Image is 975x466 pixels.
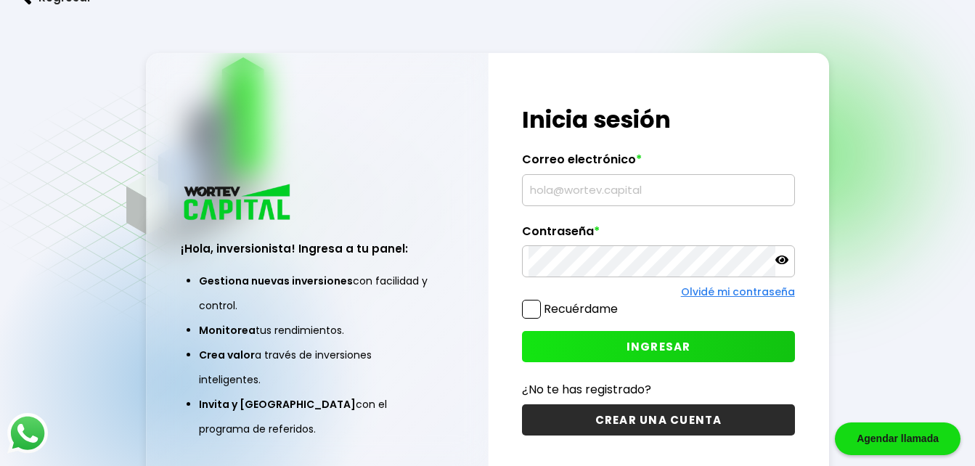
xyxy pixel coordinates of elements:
[199,274,353,288] span: Gestiona nuevas inversiones
[627,339,691,354] span: INGRESAR
[522,404,794,436] button: CREAR UNA CUENTA
[522,152,794,174] label: Correo electrónico
[681,285,795,299] a: Olvidé mi contraseña
[529,175,788,205] input: hola@wortev.capital
[199,392,435,441] li: con el programa de referidos.
[544,301,618,317] label: Recuérdame
[522,102,794,137] h1: Inicia sesión
[835,422,960,455] div: Agendar llamada
[522,331,794,362] button: INGRESAR
[199,397,356,412] span: Invita y [GEOGRAPHIC_DATA]
[181,240,453,257] h3: ¡Hola, inversionista! Ingresa a tu panel:
[199,348,255,362] span: Crea valor
[522,224,794,246] label: Contraseña
[522,380,794,436] a: ¿No te has registrado?CREAR UNA CUENTA
[199,269,435,318] li: con facilidad y control.
[7,413,48,454] img: logos_whatsapp-icon.242b2217.svg
[199,323,256,338] span: Monitorea
[522,380,794,398] p: ¿No te has registrado?
[199,343,435,392] li: a través de inversiones inteligentes.
[199,318,435,343] li: tus rendimientos.
[181,182,295,225] img: logo_wortev_capital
